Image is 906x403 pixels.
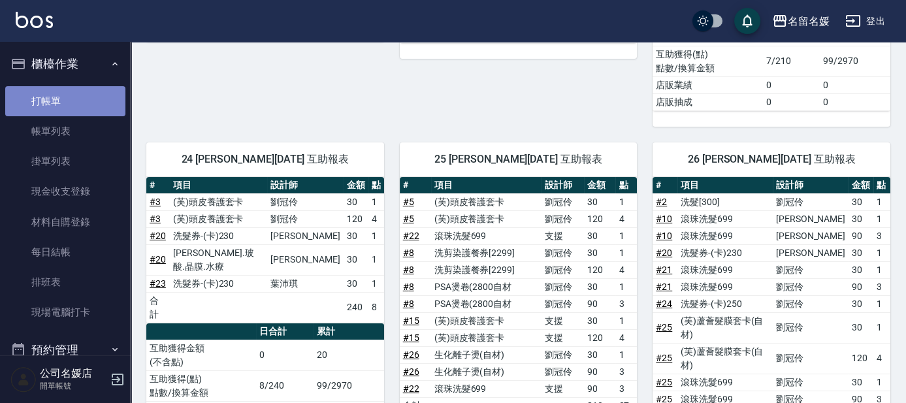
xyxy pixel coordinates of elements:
[656,322,672,332] a: #25
[368,292,384,323] td: 8
[840,9,890,33] button: 登出
[873,227,890,244] td: 3
[5,267,125,297] a: 排班表
[615,177,637,194] th: 點
[542,312,585,329] td: 支援
[368,275,384,292] td: 1
[5,86,125,116] a: 打帳單
[584,346,615,363] td: 30
[403,366,419,377] a: #26
[170,210,268,227] td: (芙)頭皮養護套卡
[542,346,585,363] td: 劉冠伶
[656,353,672,363] a: #25
[368,177,384,194] th: 點
[256,340,314,370] td: 0
[150,231,166,241] a: #20
[615,261,637,278] td: 4
[40,380,106,392] p: 開單帳號
[656,298,672,309] a: #24
[5,297,125,327] a: 現場電腦打卡
[873,374,890,391] td: 1
[849,193,873,210] td: 30
[431,261,542,278] td: 洗剪染護餐券[2299]
[5,237,125,267] a: 每日結帳
[344,210,368,227] td: 120
[542,380,585,397] td: 支援
[267,227,343,244] td: [PERSON_NAME]
[267,275,343,292] td: 葉沛琪
[5,207,125,237] a: 材料自購登錄
[615,278,637,295] td: 1
[656,265,672,275] a: #21
[873,261,890,278] td: 1
[873,193,890,210] td: 1
[656,248,672,258] a: #20
[368,193,384,210] td: 1
[344,292,368,323] td: 240
[653,93,762,110] td: 店販抽成
[849,227,873,244] td: 90
[403,383,419,394] a: #22
[150,197,161,207] a: #3
[314,340,384,370] td: 20
[584,312,615,329] td: 30
[5,116,125,146] a: 帳單列表
[150,278,166,289] a: #23
[677,210,773,227] td: 滾珠洗髮699
[773,343,849,374] td: 劉冠伶
[542,329,585,346] td: 支援
[677,177,773,194] th: 項目
[170,227,268,244] td: 洗髮券-(卡)230
[653,76,762,93] td: 店販業績
[763,46,820,76] td: 7/210
[677,261,773,278] td: 滾珠洗髮699
[773,312,849,343] td: 劉冠伶
[615,227,637,244] td: 1
[314,323,384,340] th: 累計
[5,176,125,206] a: 現金收支登錄
[615,329,637,346] td: 4
[146,177,384,323] table: a dense table
[5,333,125,367] button: 預約管理
[820,93,890,110] td: 0
[849,261,873,278] td: 30
[368,244,384,275] td: 1
[873,244,890,261] td: 1
[400,177,431,194] th: #
[403,282,414,292] a: #8
[403,197,414,207] a: #5
[542,177,585,194] th: 設計師
[267,177,343,194] th: 設計師
[403,248,414,258] a: #8
[820,46,890,76] td: 99/2970
[267,193,343,210] td: 劉冠伶
[542,278,585,295] td: 劉冠伶
[314,370,384,401] td: 99/2970
[820,76,890,93] td: 0
[584,227,615,244] td: 30
[873,312,890,343] td: 1
[656,214,672,224] a: #10
[668,153,875,166] span: 26 [PERSON_NAME][DATE] 互助報表
[368,227,384,244] td: 1
[542,210,585,227] td: 劉冠伶
[403,214,414,224] a: #5
[773,210,849,227] td: [PERSON_NAME]
[873,295,890,312] td: 1
[584,210,615,227] td: 120
[584,363,615,380] td: 90
[653,177,677,194] th: #
[773,244,849,261] td: [PERSON_NAME]
[656,231,672,241] a: #10
[170,244,268,275] td: [PERSON_NAME].玻酸.晶膜.水療
[256,370,314,401] td: 8/240
[849,374,873,391] td: 30
[5,146,125,176] a: 掛單列表
[734,8,760,34] button: save
[584,244,615,261] td: 30
[403,231,419,241] a: #22
[849,343,873,374] td: 120
[542,244,585,261] td: 劉冠伶
[584,329,615,346] td: 120
[656,377,672,387] a: #25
